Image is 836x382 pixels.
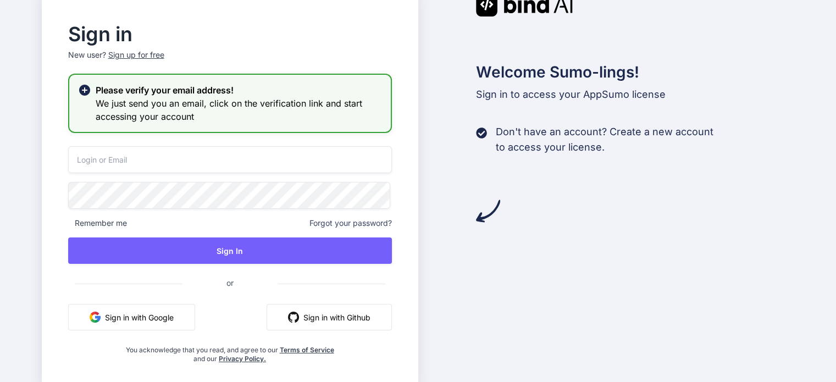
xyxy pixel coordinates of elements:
p: New user? [68,49,392,74]
button: Sign in with Github [267,304,392,330]
div: You acknowledge that you read, and agree to our and our [122,339,338,363]
h2: Sign in [68,25,392,43]
p: Don't have an account? Create a new account to access your license. [496,124,713,155]
div: Sign up for free [108,49,164,60]
p: Sign in to access your AppSumo license [476,87,795,102]
a: Terms of Service [280,346,334,354]
h2: Welcome Sumo-lings! [476,60,795,84]
img: arrow [476,199,500,223]
input: Login or Email [68,146,392,173]
button: Sign in with Google [68,304,195,330]
a: Privacy Policy. [219,355,266,363]
img: google [90,312,101,323]
h3: We just send you an email, click on the verification link and start accessing your account [96,97,382,123]
span: or [182,269,278,296]
img: github [288,312,299,323]
button: Sign In [68,237,392,264]
h2: Please verify your email address! [96,84,382,97]
span: Forgot your password? [309,218,392,229]
span: Remember me [68,218,127,229]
